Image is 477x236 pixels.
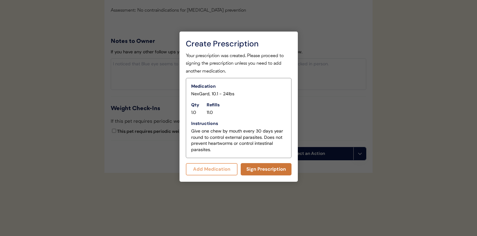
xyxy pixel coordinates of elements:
[207,109,213,116] div: 11.0
[191,121,218,127] div: Instructions
[241,163,291,175] button: Sign Prescription
[191,128,286,153] div: Give one chew by mouth every 30 days year round to control external parasites. Does not prevent h...
[191,109,196,116] div: 1.0
[186,38,291,50] div: Create Prescription
[186,52,291,76] div: Your prescription was created. Please proceed to signing the prescription unless you need to add ...
[191,102,199,108] div: Qty
[207,102,220,108] div: Refills
[191,91,234,97] div: NexGard, 10.1 - 24lbs
[186,163,238,175] button: Add Medication
[191,83,216,90] div: Medication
